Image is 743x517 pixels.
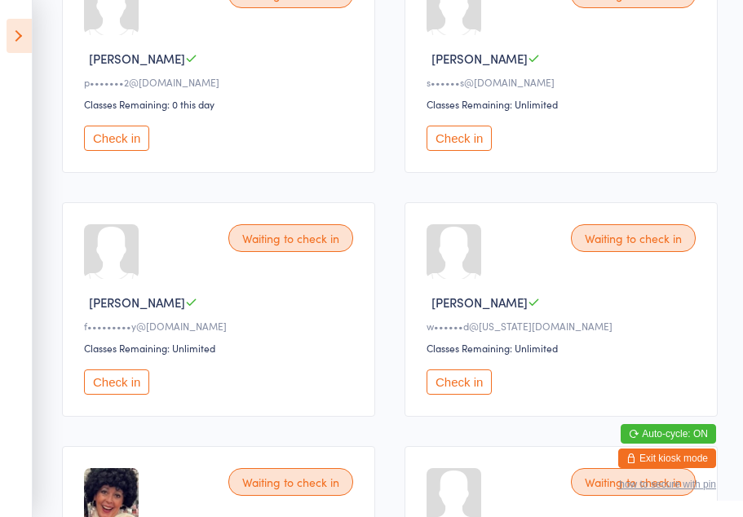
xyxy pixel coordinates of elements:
span: [PERSON_NAME] [431,294,528,311]
div: s••••••s@[DOMAIN_NAME] [427,75,701,89]
div: p•••••••2@[DOMAIN_NAME] [84,75,358,89]
div: Waiting to check in [571,468,696,496]
div: Classes Remaining: Unlimited [427,341,701,355]
div: f•••••••••y@[DOMAIN_NAME] [84,319,358,333]
span: [PERSON_NAME] [89,50,185,67]
button: Exit kiosk mode [618,449,716,468]
button: how to secure with pin [619,479,716,490]
span: [PERSON_NAME] [89,294,185,311]
div: Waiting to check in [571,224,696,252]
div: Classes Remaining: 0 this day [84,97,358,111]
button: Check in [84,126,149,151]
span: [PERSON_NAME] [431,50,528,67]
div: Waiting to check in [228,468,353,496]
button: Check in [84,369,149,395]
div: Classes Remaining: Unlimited [84,341,358,355]
div: Waiting to check in [228,224,353,252]
button: Check in [427,369,492,395]
div: Classes Remaining: Unlimited [427,97,701,111]
button: Auto-cycle: ON [621,424,716,444]
button: Check in [427,126,492,151]
div: w••••••d@[US_STATE][DOMAIN_NAME] [427,319,701,333]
